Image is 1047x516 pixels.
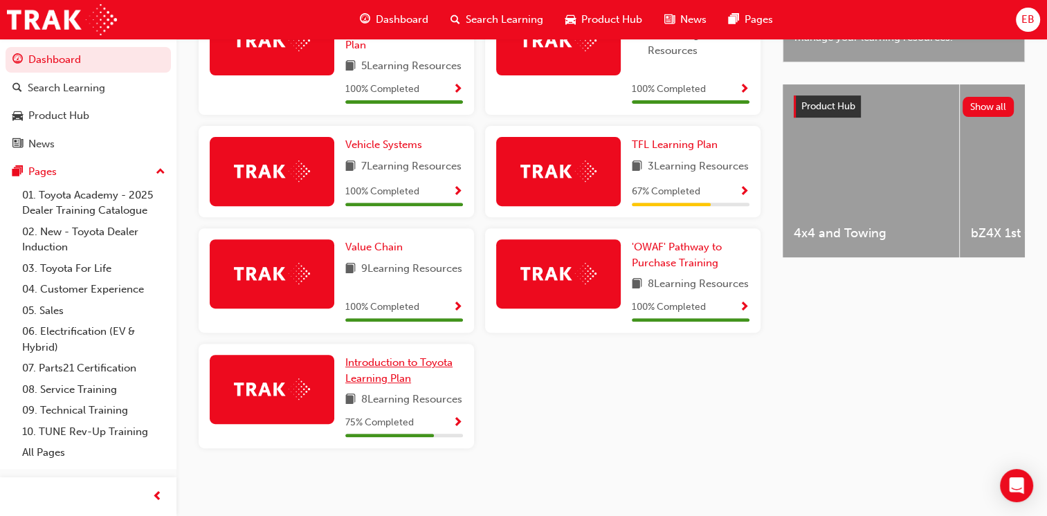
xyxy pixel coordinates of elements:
img: Trak [234,263,310,284]
span: Vehicle Systems [345,138,422,151]
a: 02. New - Toyota Dealer Induction [17,221,171,258]
a: Value Chain [345,239,408,255]
div: News [28,136,55,152]
span: Show Progress [739,302,749,314]
span: Pages [745,12,773,28]
span: Product Hub [801,100,855,112]
a: Introduction to Toyota Learning Plan [345,355,463,386]
a: guage-iconDashboard [349,6,439,34]
span: book-icon [632,276,642,293]
a: 03. Toyota For Life [17,258,171,279]
span: book-icon [345,391,356,409]
span: guage-icon [12,54,23,66]
span: car-icon [12,110,23,122]
button: EB [1016,8,1040,32]
button: DashboardSearch LearningProduct HubNews [6,44,171,159]
a: News [6,131,171,157]
img: Trak [520,30,597,51]
button: Show Progress [739,183,749,201]
span: car-icon [565,11,576,28]
span: guage-icon [360,11,370,28]
span: 8 Learning Resources [361,391,462,409]
span: 'OWAF' Pathway to Purchase Training [632,241,722,269]
a: Product HubShow all [794,95,1014,118]
span: news-icon [12,138,23,151]
span: Search Learning [466,12,543,28]
span: search-icon [12,82,22,95]
a: car-iconProduct Hub [554,6,653,34]
span: Show Progress [739,84,749,96]
button: Show all [963,97,1014,117]
a: Product Hub [6,103,171,129]
span: Value Chain [345,241,403,253]
a: 04. Customer Experience [17,279,171,300]
span: 5 Learning Resources [361,58,462,75]
span: 8 Learning Resources [648,276,749,293]
a: Vehicle Systems [345,137,428,153]
span: 67 % Completed [632,184,700,200]
span: 100 % Completed [632,300,706,315]
div: Pages [28,164,57,180]
span: 11 Learning Resources [648,27,749,58]
a: 09. Technical Training [17,400,171,421]
span: book-icon [345,158,356,176]
img: Trak [520,160,597,182]
a: Search Learning [6,75,171,101]
span: news-icon [664,11,675,28]
span: 9 Learning Resources [361,261,462,278]
div: Open Intercom Messenger [1000,469,1033,502]
span: 75 % Completed [345,415,414,431]
a: 07. Parts21 Certification [17,358,171,379]
a: All Pages [17,442,171,463]
span: Show Progress [453,84,463,96]
button: Pages [6,159,171,185]
a: pages-iconPages [718,6,784,34]
span: 100 % Completed [345,300,419,315]
a: 4x4 and Towing [783,84,959,257]
span: Dashboard [376,12,428,28]
button: Show Progress [739,81,749,98]
span: 4x4 and Towing [794,225,948,241]
span: 7 Learning Resources [361,158,462,176]
a: news-iconNews [653,6,718,34]
span: Show Progress [453,186,463,199]
button: Show Progress [453,81,463,98]
button: Show Progress [453,414,463,432]
img: Trak [520,263,597,284]
img: Trak [234,160,310,182]
span: Show Progress [739,186,749,199]
a: TFL Learning Plan [632,137,723,153]
span: 3 Learning Resources [648,158,749,176]
span: 100 % Completed [345,184,419,200]
span: 100 % Completed [632,82,706,98]
a: Dashboard [6,47,171,73]
span: Introduction to Toyota Learning Plan [345,356,453,385]
button: Show Progress [453,299,463,316]
span: search-icon [450,11,460,28]
span: TFL Learning Plan [632,138,718,151]
span: 2025 Used Vehicle Excellence Learning Plan [345,8,441,51]
a: 10. TUNE Rev-Up Training [17,421,171,443]
div: Search Learning [28,80,105,96]
a: 08. Service Training [17,379,171,400]
span: EB [1021,12,1035,28]
span: Show Progress [453,302,463,314]
a: 'OWAF' Pathway to Purchase Training [632,239,749,270]
div: Product Hub [28,108,89,124]
img: Trak [234,30,310,51]
button: Show Progress [453,183,463,201]
span: News [680,12,707,28]
a: 01. Toyota Academy - 2025 Dealer Training Catalogue [17,185,171,221]
span: pages-icon [12,166,23,178]
a: 05. Sales [17,300,171,322]
span: book-icon [632,27,642,58]
span: Show Progress [453,417,463,430]
span: book-icon [632,158,642,176]
a: 06. Electrification (EV & Hybrid) [17,321,171,358]
a: Trak [7,4,117,35]
span: pages-icon [729,11,739,28]
a: search-iconSearch Learning [439,6,554,34]
img: Trak [234,378,310,400]
button: Show Progress [739,299,749,316]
